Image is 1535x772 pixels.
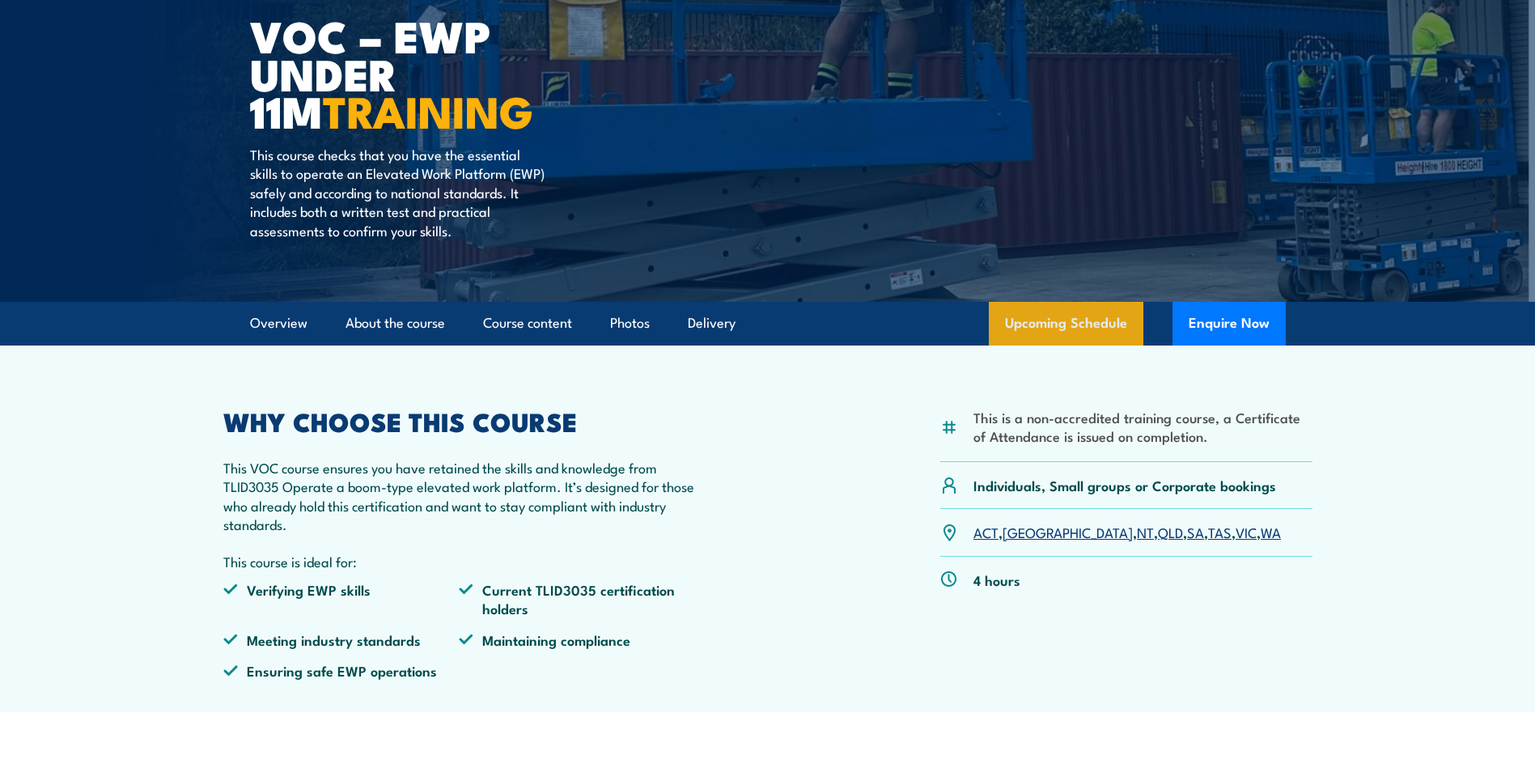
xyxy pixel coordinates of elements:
[223,580,460,618] li: Verifying EWP skills
[323,76,533,143] strong: TRAINING
[973,408,1312,446] li: This is a non-accredited training course, a Certificate of Attendance is issued on completion.
[688,302,736,345] a: Delivery
[223,661,460,680] li: Ensuring safe EWP operations
[989,302,1143,346] a: Upcoming Schedule
[1172,302,1286,346] button: Enquire Now
[459,580,695,618] li: Current TLID3035 certification holders
[1187,522,1204,541] a: SA
[1158,522,1183,541] a: QLD
[250,16,650,129] h1: VOC – EWP under 11m
[1236,522,1257,541] a: VIC
[250,145,545,240] p: This course checks that you have the essential skills to operate an Elevated Work Platform (EWP) ...
[223,458,696,534] p: This VOC course ensures you have retained the skills and knowledge from TLID3035 Operate a boom-t...
[346,302,445,345] a: About the course
[973,571,1020,589] p: 4 hours
[223,552,696,571] p: This course is ideal for:
[223,630,460,649] li: Meeting industry standards
[973,522,999,541] a: ACT
[223,409,696,432] h2: WHY CHOOSE THIS COURSE
[1003,522,1133,541] a: [GEOGRAPHIC_DATA]
[483,302,572,345] a: Course content
[1208,522,1232,541] a: TAS
[250,302,307,345] a: Overview
[459,630,695,649] li: Maintaining compliance
[973,476,1276,494] p: Individuals, Small groups or Corporate bookings
[1261,522,1281,541] a: WA
[610,302,650,345] a: Photos
[973,523,1281,541] p: , , , , , , ,
[1137,522,1154,541] a: NT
